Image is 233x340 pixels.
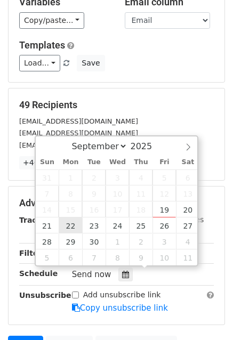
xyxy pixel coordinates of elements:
span: September 26, 2025 [152,217,176,233]
span: September 25, 2025 [129,217,152,233]
span: September 21, 2025 [36,217,59,233]
span: Sat [176,159,199,166]
h5: 49 Recipients [19,99,214,111]
span: September 24, 2025 [106,217,129,233]
span: September 1, 2025 [59,169,82,185]
span: September 28, 2025 [36,233,59,249]
span: Fri [152,159,176,166]
span: Thu [129,159,152,166]
span: October 9, 2025 [129,249,152,265]
strong: Filters [19,249,46,257]
span: September 7, 2025 [36,185,59,201]
span: October 11, 2025 [176,249,199,265]
span: October 7, 2025 [82,249,106,265]
strong: Tracking [19,216,55,224]
span: September 30, 2025 [82,233,106,249]
span: September 10, 2025 [106,185,129,201]
span: September 14, 2025 [36,201,59,217]
label: Add unsubscribe link [83,289,161,301]
span: October 2, 2025 [129,233,152,249]
span: September 8, 2025 [59,185,82,201]
small: [EMAIL_ADDRESS][DOMAIN_NAME] [19,117,138,125]
span: October 1, 2025 [106,233,129,249]
input: Year [127,141,166,151]
a: Copy/paste... [19,12,84,29]
span: September 12, 2025 [152,185,176,201]
span: September 17, 2025 [106,201,129,217]
a: Templates [19,39,65,51]
span: October 3, 2025 [152,233,176,249]
span: September 6, 2025 [176,169,199,185]
span: September 11, 2025 [129,185,152,201]
span: September 3, 2025 [106,169,129,185]
span: October 6, 2025 [59,249,82,265]
span: September 16, 2025 [82,201,106,217]
span: September 23, 2025 [82,217,106,233]
span: September 15, 2025 [59,201,82,217]
span: September 13, 2025 [176,185,199,201]
span: Wed [106,159,129,166]
span: October 8, 2025 [106,249,129,265]
span: Tue [82,159,106,166]
span: September 29, 2025 [59,233,82,249]
span: September 2, 2025 [82,169,106,185]
span: Mon [59,159,82,166]
small: [EMAIL_ADDRESS][DOMAIN_NAME] [19,129,138,137]
span: September 20, 2025 [176,201,199,217]
span: Send now [72,270,111,279]
span: October 4, 2025 [176,233,199,249]
span: September 22, 2025 [59,217,82,233]
span: October 5, 2025 [36,249,59,265]
span: September 19, 2025 [152,201,176,217]
a: Copy unsubscribe link [72,303,168,313]
span: September 5, 2025 [152,169,176,185]
iframe: Chat Widget [180,289,233,340]
span: September 4, 2025 [129,169,152,185]
strong: Schedule [19,269,58,278]
h5: Advanced [19,197,214,209]
button: Save [77,55,105,71]
span: Sun [36,159,59,166]
small: [EMAIL_ADDRESS][DOMAIN_NAME] [19,141,138,149]
a: Load... [19,55,60,71]
span: September 18, 2025 [129,201,152,217]
span: August 31, 2025 [36,169,59,185]
span: October 10, 2025 [152,249,176,265]
span: September 9, 2025 [82,185,106,201]
span: September 27, 2025 [176,217,199,233]
a: +46 more [19,156,64,169]
strong: Unsubscribe [19,291,71,299]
